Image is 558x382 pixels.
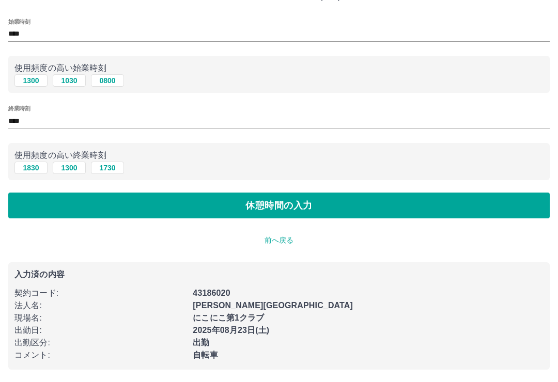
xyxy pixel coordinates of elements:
[193,338,209,347] b: 出勤
[14,349,187,361] p: コメント :
[8,235,550,246] p: 前へ戻る
[193,326,269,335] b: 2025年08月23日(土)
[8,193,550,218] button: 休憩時間の入力
[193,313,264,322] b: にこにこ第1クラブ
[14,270,544,279] p: 入力済の内容
[193,351,218,359] b: 自転車
[14,74,48,87] button: 1300
[8,18,30,25] label: 始業時刻
[14,149,544,162] p: 使用頻度の高い終業時刻
[14,324,187,337] p: 出勤日 :
[14,312,187,324] p: 現場名 :
[14,287,187,299] p: 契約コード :
[14,162,48,174] button: 1830
[91,162,124,174] button: 1730
[14,299,187,312] p: 法人名 :
[53,74,86,87] button: 1030
[53,162,86,174] button: 1300
[14,62,544,74] p: 使用頻度の高い始業時刻
[193,301,353,310] b: [PERSON_NAME][GEOGRAPHIC_DATA]
[91,74,124,87] button: 0800
[193,289,230,297] b: 43186020
[14,337,187,349] p: 出勤区分 :
[8,105,30,113] label: 終業時刻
